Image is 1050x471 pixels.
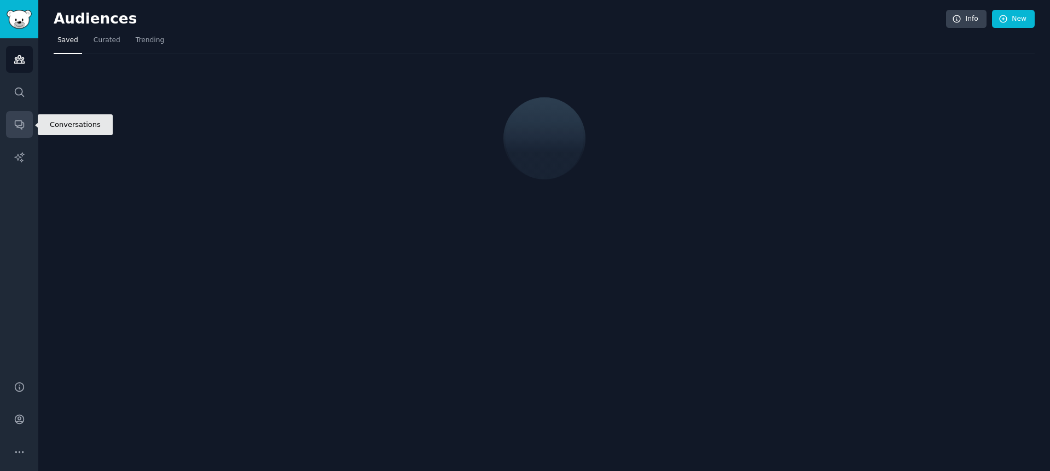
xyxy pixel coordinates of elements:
[992,10,1035,28] a: New
[54,10,946,28] h2: Audiences
[90,32,124,54] a: Curated
[132,32,168,54] a: Trending
[946,10,987,28] a: Info
[7,10,32,29] img: GummySearch logo
[94,36,120,45] span: Curated
[136,36,164,45] span: Trending
[54,32,82,54] a: Saved
[57,36,78,45] span: Saved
